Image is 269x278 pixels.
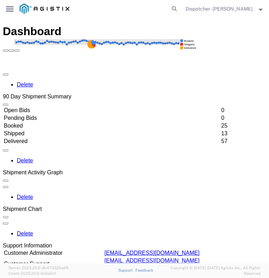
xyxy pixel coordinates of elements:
text: Delivered [181,8,193,11]
a: Support [118,268,136,272]
text: Shipments [183,3,203,8]
button: Dispatcher - [PERSON_NAME] [186,5,264,13]
td: 57 [221,120,265,127]
td: 0 [221,97,265,104]
a: Feedback [135,268,153,272]
span: Dispatcher - Cameron Bowman [186,5,253,13]
span: Server: 2025.20.0-db47332bad5 [8,266,68,270]
span: Copyright © [DATE]-[DATE] Agistix Inc., All Rights Reserved [153,265,261,277]
td: 13 [221,112,265,119]
text: Booked [181,1,191,4]
span: Client: 2025.20.0-8c6e0cf [8,271,56,276]
td: 25 [221,105,265,112]
text: Shipped [181,4,191,7]
h1: Dashboard [3,7,266,20]
td: 0 [221,89,265,96]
